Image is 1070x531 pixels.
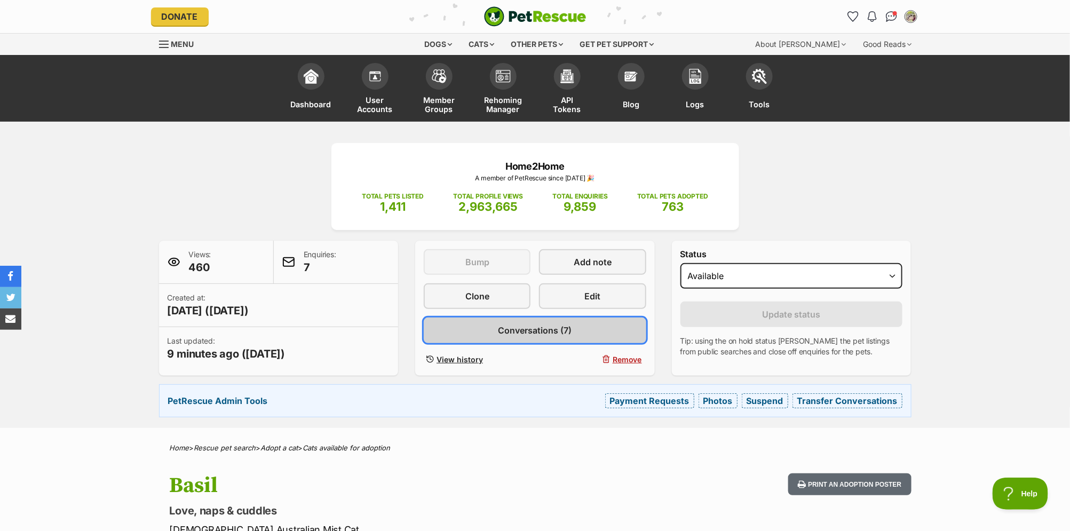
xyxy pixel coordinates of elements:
[585,290,601,303] span: Edit
[484,95,522,114] span: Rehoming Manager
[637,192,708,201] p: TOTAL PETS ADOPTED
[168,303,249,318] span: [DATE] ([DATE])
[368,69,383,84] img: members-icon-d6bcda0bfb97e5ba05b48644448dc2971f67d37433e5abca221da40c41542bd5.svg
[461,34,502,55] div: Cats
[424,283,530,309] a: Clone
[347,159,723,173] p: Home2Home
[194,443,256,452] a: Rescue pet search
[574,256,612,268] span: Add note
[168,336,286,361] p: Last updated:
[688,69,703,84] img: logs-icon-5bf4c29380941ae54b88474b1138927238aebebbc450bc62c8517511492d5a22.svg
[496,70,511,83] img: group-profile-icon-3fa3cf56718a62981997c0bc7e787c4b2cf8bcc04b72c1350f741eb67cf2f40e.svg
[304,249,336,275] p: Enquiries:
[171,39,194,49] span: Menu
[560,69,575,84] img: api-icon-849e3a9e6f871e3acf1f60245d25b4cd0aad652aa5f5372336901a6a67317bd8.svg
[699,393,738,408] a: Photos
[151,7,209,26] a: Donate
[864,8,881,25] button: Notifications
[906,11,916,22] img: Bryony Copeland profile pic
[168,292,249,318] p: Created at:
[624,69,639,84] img: blogs-icon-e71fceff818bbaa76155c998696f2ea9b8fc06abc828b24f45ee82a475c2fd99.svg
[792,393,902,408] a: Transfer Conversations
[748,34,854,55] div: About [PERSON_NAME]
[170,473,621,498] h1: Basil
[484,6,586,27] img: logo-cat-932fe2b9b8326f06289b0f2fb663e598f794de774fb13d1741a6617ecf9a85b4.svg
[572,34,661,55] div: Get pet support
[539,283,646,309] a: Edit
[279,58,343,122] a: Dashboard
[788,473,911,495] button: Print an adoption poster
[380,200,406,213] span: 1,411
[993,478,1049,510] iframe: Help Scout Beacon - Open
[437,354,483,365] span: View history
[170,443,189,452] a: Home
[303,443,391,452] a: Cats available for adoption
[261,443,298,452] a: Adopt a cat
[680,302,903,327] button: Update status
[465,256,489,268] span: Bump
[168,346,286,361] span: 9 minutes ago ([DATE])
[680,336,903,357] p: Tip: using the on hold status [PERSON_NAME] the pet listings from public searches and close off e...
[883,8,900,25] a: Conversations
[304,260,336,275] span: 7
[503,34,570,55] div: Other pets
[458,200,518,213] span: 2,963,665
[564,200,597,213] span: 9,859
[752,69,767,84] img: tools-icon-677f8b7d46040df57c17cb185196fc8e01b2b03676c49af7ba82c462532e62ee.svg
[471,58,535,122] a: Rehoming Manager
[170,503,621,518] p: Love, naps & cuddles
[856,34,920,55] div: Good Reads
[845,8,862,25] a: Favourites
[362,192,424,201] p: TOTAL PETS LISTED
[498,324,572,337] span: Conversations (7)
[168,396,268,406] strong: PetRescue Admin Tools
[686,95,704,114] span: Logs
[623,95,639,114] span: Blog
[868,11,876,22] img: notifications-46538b983faf8c2785f20acdc204bb7945ddae34d4c08c2a6579f10ce5e182be.svg
[421,95,458,114] span: Member Groups
[189,260,211,275] span: 460
[763,308,821,321] span: Update status
[552,192,607,201] p: TOTAL ENQUIRIES
[304,69,319,84] img: dashboard-icon-eb2f2d2d3e046f16d808141f083e7271f6b2e854fb5c12c21221c1fb7104beca.svg
[539,352,646,367] button: Remove
[432,69,447,83] img: team-members-icon-5396bd8760b3fe7c0b43da4ab00e1e3bb1a5d9ba89233759b79545d2d3fc5d0d.svg
[902,8,920,25] button: My account
[662,200,684,213] span: 763
[539,249,646,275] a: Add note
[424,318,646,343] a: Conversations (7)
[453,192,523,201] p: TOTAL PROFILE VIEWS
[347,173,723,183] p: A member of PetRescue since [DATE] 🎉
[291,95,331,114] span: Dashboard
[613,354,642,365] span: Remove
[599,58,663,122] a: Blog
[742,393,788,408] a: Suspend
[143,444,928,452] div: > > >
[417,34,459,55] div: Dogs
[886,11,897,22] img: chat-41dd97257d64d25036548639549fe6c8038ab92f7586957e7f3b1b290dea8141.svg
[189,249,211,275] p: Views:
[749,95,770,114] span: Tools
[549,95,586,114] span: API Tokens
[424,352,530,367] a: View history
[424,249,530,275] button: Bump
[680,249,903,259] label: Status
[535,58,599,122] a: API Tokens
[343,58,407,122] a: User Accounts
[845,8,920,25] ul: Account quick links
[605,393,694,408] a: Payment Requests
[356,95,394,114] span: User Accounts
[727,58,791,122] a: Tools
[159,34,202,53] a: Menu
[484,6,586,27] a: PetRescue
[663,58,727,122] a: Logs
[407,58,471,122] a: Member Groups
[465,290,489,303] span: Clone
